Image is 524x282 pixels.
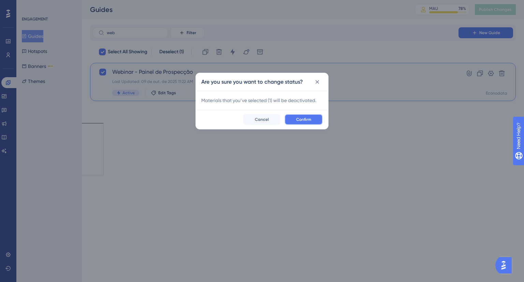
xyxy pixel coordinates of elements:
iframe: UserGuiding AI Assistant Launcher [495,255,516,276]
h2: Are you sure you want to change status? [201,78,303,86]
span: Materials that you’ve selected ( 1 ) will be de activated. [201,98,316,103]
span: Need Help? [16,2,43,10]
span: Confirm [296,117,311,122]
span: Cancel [255,117,269,122]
